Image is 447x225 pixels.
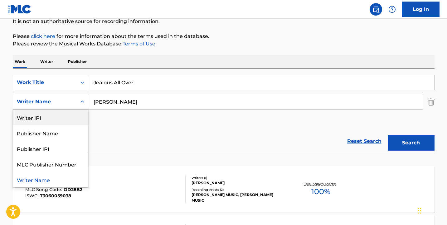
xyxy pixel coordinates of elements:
[13,125,88,141] div: Publisher Name
[25,187,64,192] span: MLC Song Code :
[304,181,338,186] p: Total Known Shares:
[13,166,435,213] a: OVERMLC Song Code:OD28B2ISWC:T3060059038Writers (1)[PERSON_NAME]Recording Artists (2)[PERSON_NAME...
[13,156,88,172] div: MLC Publisher Number
[13,33,435,40] p: Please for more information about the terms used in the database.
[17,79,73,86] div: Work Title
[13,55,27,68] p: Work
[13,141,88,156] div: Publisher IPI
[13,110,88,125] div: Writer IPI
[25,193,40,199] span: ISWC :
[13,172,88,187] div: Writer Name
[418,201,421,220] div: Drag
[64,187,82,192] span: OD28B2
[402,2,440,17] a: Log In
[17,98,73,105] div: Writer Name
[7,5,32,14] img: MLC Logo
[388,135,435,151] button: Search
[416,195,447,225] iframe: Chat Widget
[13,18,435,25] p: It is not an authoritative source for recording information.
[344,134,385,148] a: Reset Search
[31,33,55,39] a: click here
[192,180,286,186] div: [PERSON_NAME]
[121,41,155,47] a: Terms of Use
[13,75,435,154] form: Search Form
[428,94,435,110] img: Delete Criterion
[370,3,382,16] a: Public Search
[40,193,71,199] span: T3060059038
[66,55,89,68] p: Publisher
[192,192,286,203] div: [PERSON_NAME] MUSIC, [PERSON_NAME] MUSIC
[13,40,435,48] p: Please review the Musical Works Database
[386,3,398,16] div: Help
[38,55,55,68] p: Writer
[192,187,286,192] div: Recording Artists ( 2 )
[372,6,380,13] img: search
[192,176,286,180] div: Writers ( 1 )
[388,6,396,13] img: help
[311,186,330,197] span: 100 %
